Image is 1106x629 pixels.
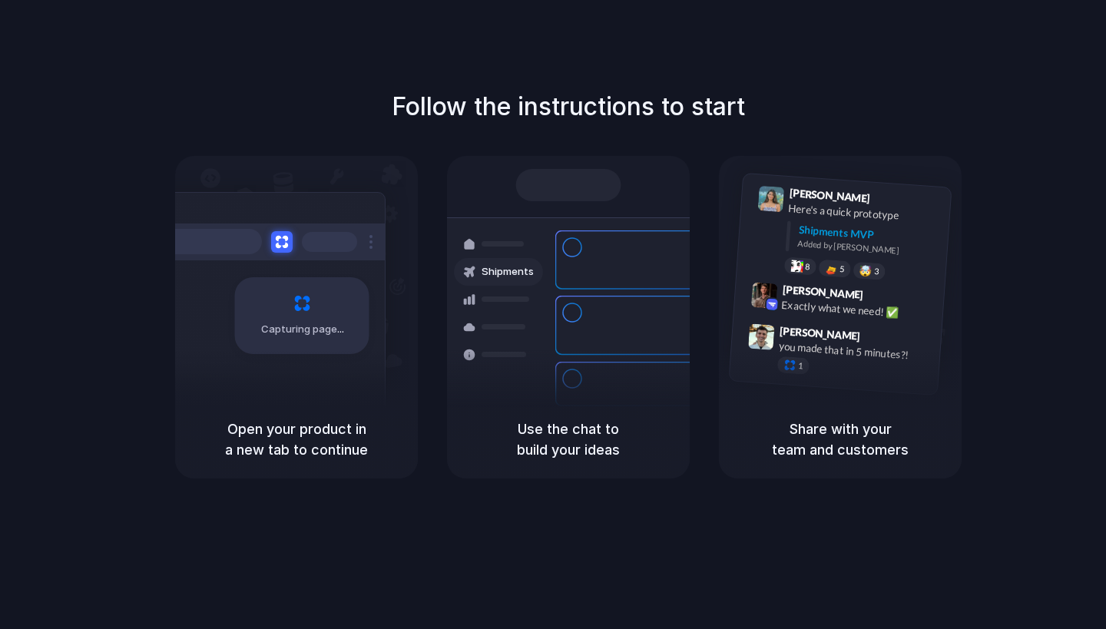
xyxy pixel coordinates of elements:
[782,280,863,303] span: [PERSON_NAME]
[482,264,534,280] span: Shipments
[778,338,932,364] div: you made that in 5 minutes?!
[798,361,803,369] span: 1
[788,200,942,226] div: Here's a quick prototype
[805,262,810,270] span: 8
[194,419,399,460] h5: Open your product in a new tab to continue
[875,191,906,210] span: 9:41 AM
[865,329,896,348] span: 9:47 AM
[859,265,873,276] div: 🤯
[797,237,939,259] div: Added by [PERSON_NAME]
[798,221,940,247] div: Shipments MVP
[737,419,943,460] h5: Share with your team and customers
[839,264,845,273] span: 5
[789,184,870,207] span: [PERSON_NAME]
[261,322,346,337] span: Capturing page
[392,88,745,125] h1: Follow the instructions to start
[874,266,879,275] span: 3
[465,419,671,460] h5: Use the chat to build your ideas
[868,288,899,306] span: 9:42 AM
[780,322,861,344] span: [PERSON_NAME]
[781,296,935,323] div: Exactly what we need! ✅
